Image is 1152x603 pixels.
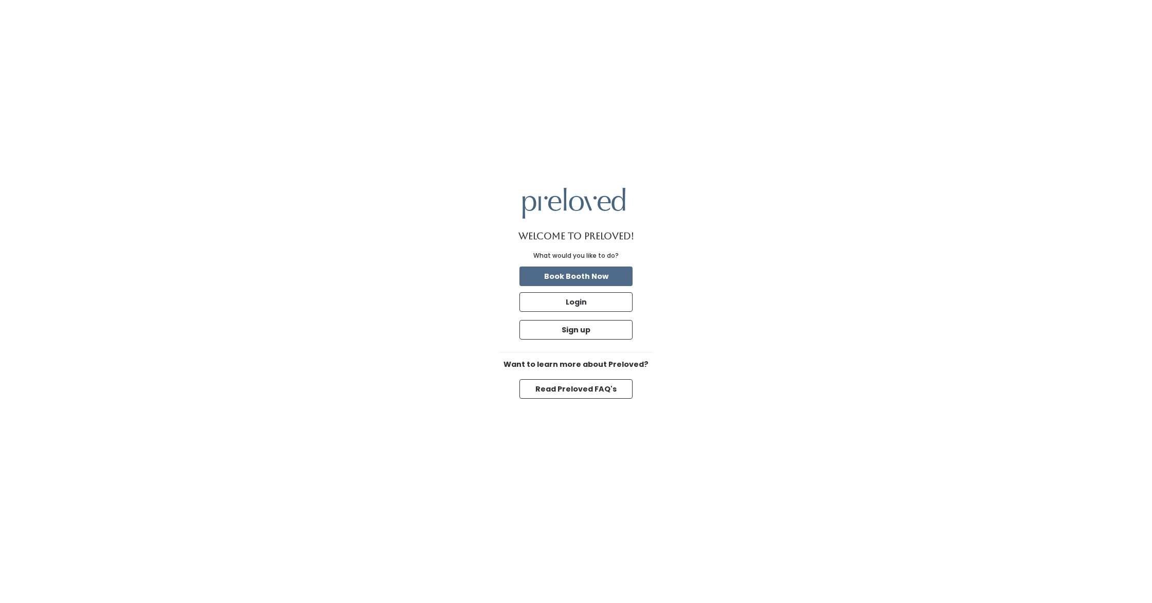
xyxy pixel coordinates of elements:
button: Book Booth Now [519,267,633,286]
h6: Want to learn more about Preloved? [499,361,653,369]
a: Sign up [517,318,635,342]
img: preloved logo [523,188,625,218]
a: Login [517,290,635,314]
div: What would you like to do? [533,251,619,260]
button: Login [519,292,633,312]
button: Sign up [519,320,633,340]
button: Read Preloved FAQ's [519,379,633,399]
h1: Welcome to Preloved! [518,231,634,241]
